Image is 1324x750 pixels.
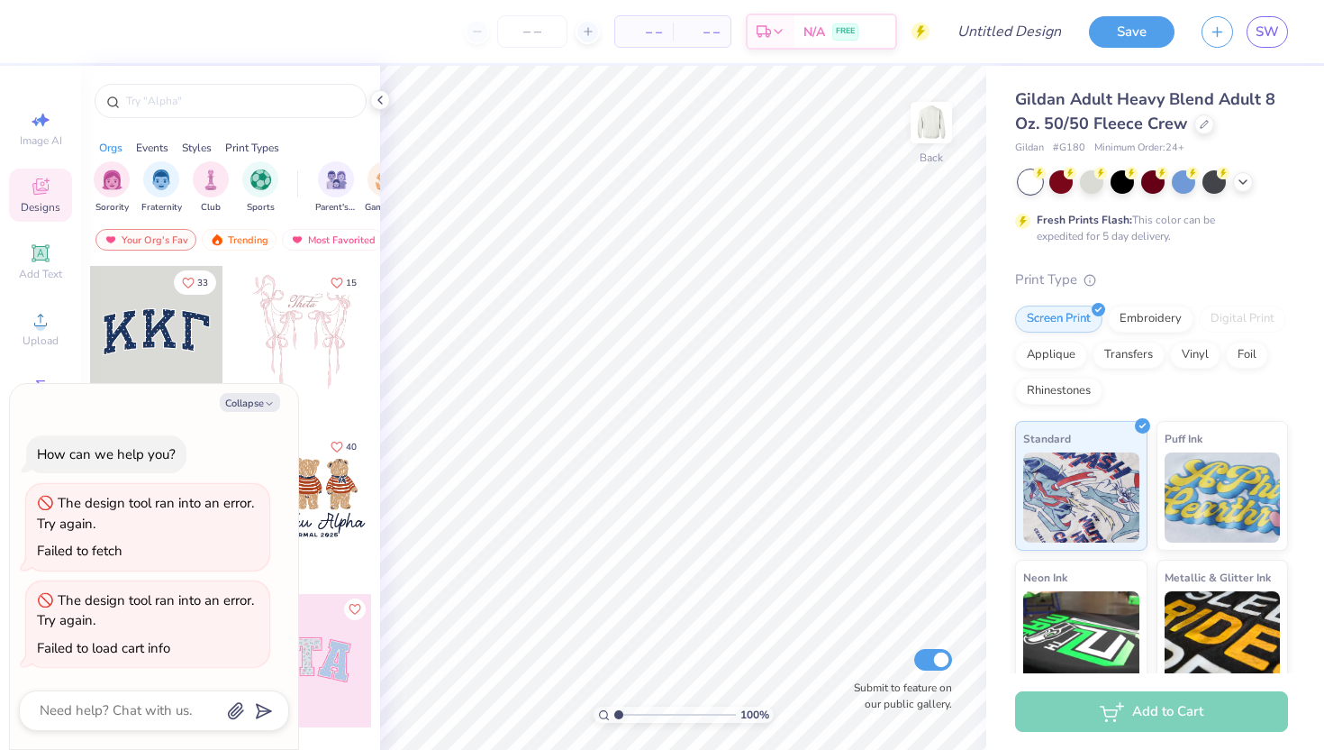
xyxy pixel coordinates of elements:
[1015,378,1102,405] div: Rhinestones
[1015,270,1288,290] div: Print Type
[315,201,357,215] span: Parent's Weekend
[344,599,366,620] button: Like
[201,169,221,190] img: Club Image
[1023,429,1071,448] span: Standard
[99,140,122,156] div: Orgs
[943,14,1075,50] input: Untitled Design
[19,267,62,281] span: Add Text
[365,201,406,215] span: Game Day
[1037,213,1132,227] strong: Fresh Prints Flash:
[193,161,229,215] button: filter button
[913,105,949,141] img: Back
[94,161,130,215] div: filter for Sorority
[1165,429,1202,448] span: Puff Ink
[1023,568,1067,587] span: Neon Ink
[1089,16,1174,48] button: Save
[1226,342,1268,369] div: Foil
[365,161,406,215] button: filter button
[20,133,62,148] span: Image AI
[174,270,216,295] button: Like
[1165,568,1271,587] span: Metallic & Glitter Ink
[242,161,278,215] div: filter for Sports
[920,150,943,166] div: Back
[1256,22,1279,42] span: SW
[193,161,229,215] div: filter for Club
[290,233,304,246] img: most_fav.gif
[102,169,122,190] img: Sorority Image
[197,279,208,288] span: 33
[37,445,176,463] div: How can we help you?
[37,639,170,657] div: Failed to load cart info
[315,161,357,215] div: filter for Parent's Weekend
[21,200,60,215] span: Designs
[1015,342,1087,369] div: Applique
[836,25,855,38] span: FREE
[1037,212,1258,244] div: This color can be expedited for 5 day delivery.
[95,201,129,215] span: Sorority
[282,229,384,251] div: Most Favorited
[346,279,357,288] span: 15
[250,169,271,190] img: Sports Image
[497,15,567,48] input: – –
[141,161,182,215] button: filter button
[322,434,365,459] button: Like
[1165,453,1281,543] img: Puff Ink
[95,229,196,251] div: Your Org's Fav
[210,233,224,246] img: trending.gif
[242,161,278,215] button: filter button
[94,161,130,215] button: filter button
[1023,453,1139,543] img: Standard
[202,229,277,251] div: Trending
[141,201,182,215] span: Fraternity
[23,334,59,348] span: Upload
[37,494,254,533] div: The design tool ran into an error. Try again.
[1015,306,1102,333] div: Screen Print
[1170,342,1220,369] div: Vinyl
[1165,591,1281,681] img: Metallic & Glitter Ink
[1108,306,1193,333] div: Embroidery
[844,680,952,712] label: Submit to feature on our public gallery.
[326,169,347,190] img: Parent's Weekend Image
[626,23,662,41] span: – –
[225,140,279,156] div: Print Types
[201,201,221,215] span: Club
[740,707,769,723] span: 100 %
[37,591,254,630] div: The design tool ran into an error. Try again.
[1023,591,1139,681] img: Neon Ink
[346,443,357,452] span: 40
[124,92,355,110] input: Try "Alpha"
[1247,16,1288,48] a: SW
[803,23,825,41] span: N/A
[315,161,357,215] button: filter button
[1015,88,1275,134] span: Gildan Adult Heavy Blend Adult 8 Oz. 50/50 Fleece Crew
[1199,306,1286,333] div: Digital Print
[1053,141,1085,156] span: # G180
[1093,342,1165,369] div: Transfers
[182,140,212,156] div: Styles
[151,169,171,190] img: Fraternity Image
[220,393,280,412] button: Collapse
[136,140,168,156] div: Events
[376,169,396,190] img: Game Day Image
[365,161,406,215] div: filter for Game Day
[322,270,365,295] button: Like
[1094,141,1184,156] span: Minimum Order: 24 +
[1015,141,1044,156] span: Gildan
[247,201,275,215] span: Sports
[684,23,720,41] span: – –
[104,233,118,246] img: most_fav.gif
[37,542,122,560] div: Failed to fetch
[141,161,182,215] div: filter for Fraternity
